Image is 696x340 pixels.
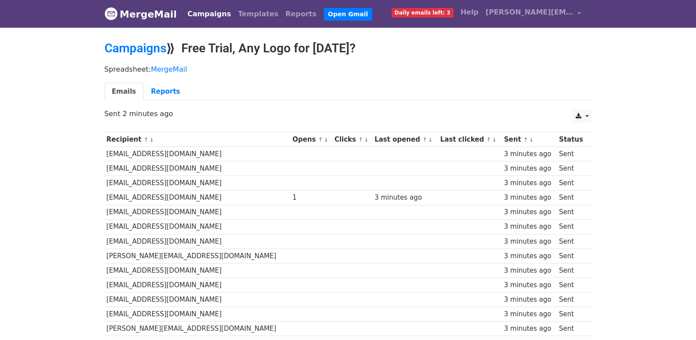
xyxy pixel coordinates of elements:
[557,161,587,176] td: Sent
[184,5,234,23] a: Campaigns
[557,147,587,161] td: Sent
[358,136,363,143] a: ↑
[523,136,528,143] a: ↑
[364,136,369,143] a: ↓
[392,8,454,18] span: Daily emails left: 3
[504,222,555,232] div: 3 minutes ago
[557,322,587,336] td: Sent
[372,132,438,147] th: Last opened
[144,136,148,143] a: ↑
[557,219,587,234] td: Sent
[504,251,555,261] div: 3 minutes ago
[105,190,291,205] td: [EMAIL_ADDRESS][DOMAIN_NAME]
[105,5,177,23] a: MergeMail
[282,5,320,23] a: Reports
[422,136,427,143] a: ↑
[105,41,166,55] a: Campaigns
[105,234,291,249] td: [EMAIL_ADDRESS][DOMAIN_NAME]
[324,8,372,21] a: Open Gmail
[375,193,436,203] div: 3 minutes ago
[149,136,154,143] a: ↓
[557,292,587,307] td: Sent
[105,292,291,307] td: [EMAIL_ADDRESS][DOMAIN_NAME]
[388,4,457,21] a: Daily emails left: 3
[492,136,497,143] a: ↓
[105,7,118,20] img: MergeMail logo
[105,205,291,219] td: [EMAIL_ADDRESS][DOMAIN_NAME]
[557,278,587,292] td: Sent
[482,4,585,24] a: [PERSON_NAME][EMAIL_ADDRESS][DOMAIN_NAME]
[557,205,587,219] td: Sent
[457,4,482,21] a: Help
[234,5,282,23] a: Templates
[151,65,187,73] a: MergeMail
[105,307,291,322] td: [EMAIL_ADDRESS][DOMAIN_NAME]
[105,65,592,74] p: Spreadsheet:
[557,263,587,278] td: Sent
[105,322,291,336] td: [PERSON_NAME][EMAIL_ADDRESS][DOMAIN_NAME]
[318,136,323,143] a: ↑
[290,132,332,147] th: Opens
[504,309,555,319] div: 3 minutes ago
[502,132,557,147] th: Sent
[105,109,592,118] p: Sent 2 minutes ago
[105,219,291,234] td: [EMAIL_ADDRESS][DOMAIN_NAME]
[557,132,587,147] th: Status
[504,295,555,305] div: 3 minutes ago
[486,136,491,143] a: ↑
[504,164,555,174] div: 3 minutes ago
[504,266,555,276] div: 3 minutes ago
[428,136,433,143] a: ↓
[292,193,330,203] div: 1
[504,237,555,247] div: 3 minutes ago
[105,278,291,292] td: [EMAIL_ADDRESS][DOMAIN_NAME]
[557,307,587,322] td: Sent
[557,249,587,263] td: Sent
[324,136,328,143] a: ↓
[105,41,592,56] h2: ⟫ Free Trial, Any Logo for [DATE]?
[105,161,291,176] td: [EMAIL_ADDRESS][DOMAIN_NAME]
[557,234,587,249] td: Sent
[105,263,291,278] td: [EMAIL_ADDRESS][DOMAIN_NAME]
[504,280,555,290] div: 3 minutes ago
[504,324,555,334] div: 3 minutes ago
[504,193,555,203] div: 3 minutes ago
[504,178,555,188] div: 3 minutes ago
[105,147,291,161] td: [EMAIL_ADDRESS][DOMAIN_NAME]
[486,7,573,18] span: [PERSON_NAME][EMAIL_ADDRESS][DOMAIN_NAME]
[105,83,144,101] a: Emails
[332,132,372,147] th: Clicks
[105,176,291,190] td: [EMAIL_ADDRESS][DOMAIN_NAME]
[105,249,291,263] td: [PERSON_NAME][EMAIL_ADDRESS][DOMAIN_NAME]
[529,136,534,143] a: ↓
[438,132,502,147] th: Last clicked
[557,190,587,205] td: Sent
[144,83,188,101] a: Reports
[105,132,291,147] th: Recipient
[504,207,555,217] div: 3 minutes ago
[504,149,555,159] div: 3 minutes ago
[557,176,587,190] td: Sent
